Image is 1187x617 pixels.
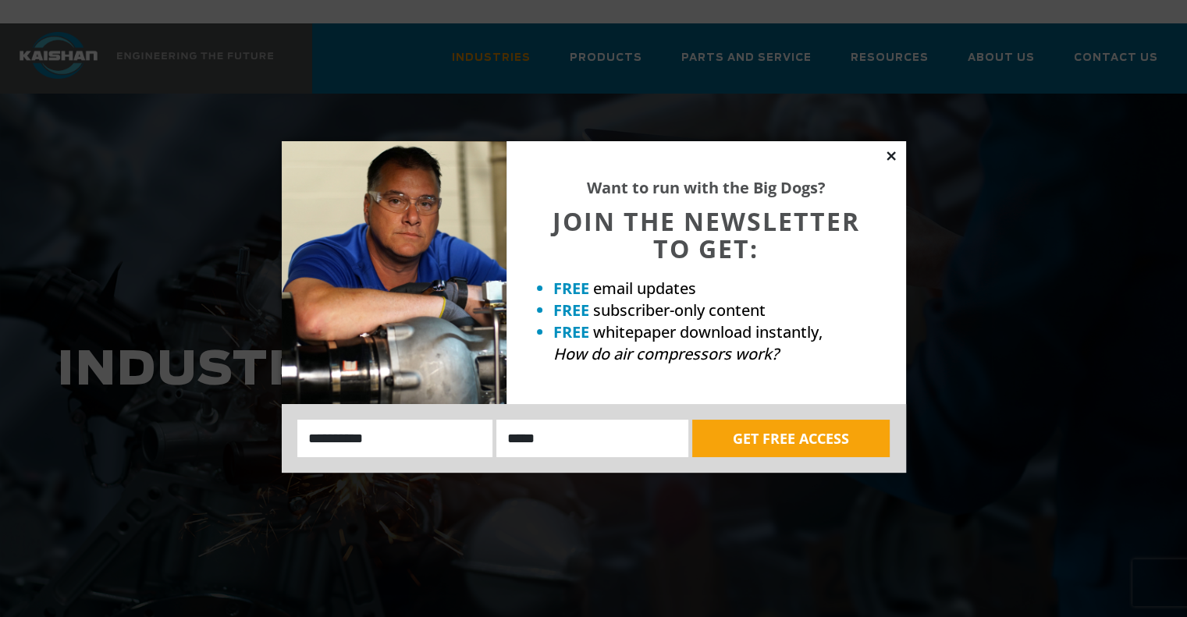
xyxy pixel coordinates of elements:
strong: FREE [553,321,589,342]
span: email updates [593,278,696,299]
span: whitepaper download instantly, [593,321,823,342]
strong: FREE [553,300,589,321]
em: How do air compressors work? [553,343,779,364]
span: subscriber-only content [593,300,766,321]
input: Email [496,420,688,457]
input: Name: [297,420,493,457]
span: JOIN THE NEWSLETTER TO GET: [553,204,860,265]
button: GET FREE ACCESS [692,420,890,457]
button: Close [884,149,898,163]
strong: FREE [553,278,589,299]
strong: Want to run with the Big Dogs? [587,177,826,198]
